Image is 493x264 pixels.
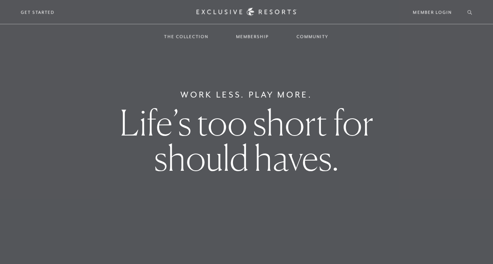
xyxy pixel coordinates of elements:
a: Member Login [413,9,452,16]
a: Get Started [21,9,55,16]
a: Membership [228,25,277,48]
a: Community [289,25,337,48]
h6: Work Less. Play More. [180,89,313,101]
a: The Collection [156,25,216,48]
h1: Life’s too short for should haves. [86,105,407,175]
